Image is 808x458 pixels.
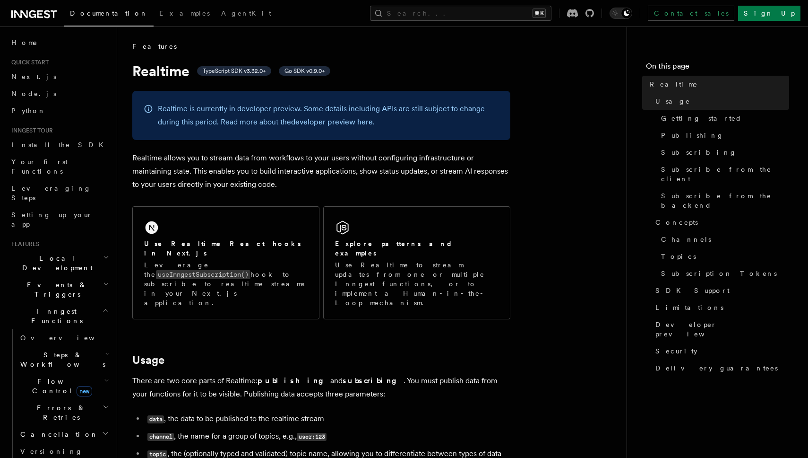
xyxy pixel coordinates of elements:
h2: Explore patterns and examples [335,239,499,258]
a: Limitations [652,299,789,316]
h2: Use Realtime React hooks in Next.js [144,239,308,258]
span: Delivery guarantees [655,363,778,373]
a: Leveraging Steps [8,180,111,206]
span: Home [11,38,38,47]
p: Realtime is currently in developer preview. Some details including APIs are still subject to chan... [158,102,499,129]
a: Examples [154,3,215,26]
a: Subscription Tokens [657,265,789,282]
span: Install the SDK [11,141,109,149]
span: TypeScript SDK v3.32.0+ [203,67,266,75]
button: Local Development [8,250,111,276]
span: Quick start [8,59,49,66]
span: Node.js [11,90,56,97]
span: Overview [20,334,118,342]
span: Features [132,42,177,51]
span: Subscribe from the backend [661,191,789,210]
span: AgentKit [221,9,271,17]
a: Developer preview [652,316,789,343]
a: Sign Up [738,6,800,21]
span: new [77,386,92,396]
span: Inngest Functions [8,307,102,326]
a: Subscribe from the backend [657,187,789,214]
span: Flow Control [17,377,104,396]
a: AgentKit [215,3,277,26]
a: Realtime [646,76,789,93]
a: Getting started [657,110,789,127]
a: Usage [132,353,164,367]
button: Toggle dark mode [610,8,632,19]
a: Setting up your app [8,206,111,233]
a: Security [652,343,789,360]
a: Subscribe from the client [657,161,789,187]
button: Steps & Workflows [17,346,111,373]
code: channel [147,433,174,441]
a: Topics [657,248,789,265]
p: Realtime allows you to stream data from workflows to your users without configuring infrastructur... [132,151,510,191]
a: Python [8,102,111,119]
span: Subscription Tokens [661,269,777,278]
a: Home [8,34,111,51]
a: Contact sales [648,6,734,21]
span: Subscribing [661,148,737,157]
button: Events & Triggers [8,276,111,303]
span: Getting started [661,114,742,123]
li: , the name for a group of topics, e.g., [145,430,510,443]
a: Delivery guarantees [652,360,789,377]
span: Publishing [661,131,724,140]
h4: On this page [646,61,789,76]
span: Channels [661,235,711,244]
a: Publishing [657,127,789,144]
button: Flow Controlnew [17,373,111,399]
span: Your first Functions [11,158,68,175]
a: Install the SDK [8,136,111,153]
h1: Realtime [132,62,510,79]
span: Leveraging Steps [11,185,91,202]
a: Your first Functions [8,153,111,180]
span: Topics [661,252,696,261]
a: Node.js [8,85,111,102]
span: Realtime [650,79,698,89]
code: user:123 [297,433,327,441]
p: Leverage the hook to subscribe to realtime streams in your Next.js application. [144,260,308,308]
a: SDK Support [652,282,789,299]
span: Local Development [8,254,103,273]
span: Steps & Workflows [17,350,105,369]
span: Documentation [70,9,148,17]
span: Developer preview [655,320,789,339]
button: Inngest Functions [8,303,111,329]
a: Usage [652,93,789,110]
strong: publishing [258,376,330,385]
span: Security [655,346,697,356]
button: Search...⌘K [370,6,551,21]
span: Next.js [11,73,56,80]
span: Examples [159,9,210,17]
code: data [147,415,164,423]
a: Subscribing [657,144,789,161]
strong: subscribing [343,376,404,385]
a: developer preview here [291,117,373,126]
a: Explore patterns and examplesUse Realtime to stream updates from one or multiple Inngest function... [323,206,510,319]
span: Features [8,240,39,248]
span: Errors & Retries [17,403,103,422]
li: , the data to be published to the realtime stream [145,412,510,426]
a: Channels [657,231,789,248]
span: Events & Triggers [8,280,103,299]
span: Python [11,107,46,114]
span: Limitations [655,303,723,312]
span: Go SDK v0.9.0+ [284,67,325,75]
span: Usage [655,97,690,106]
a: Overview [17,329,111,346]
span: Concepts [655,218,698,227]
span: Inngest tour [8,127,53,134]
span: Setting up your app [11,211,93,228]
span: Subscribe from the client [661,165,789,184]
a: Documentation [64,3,154,26]
code: useInngestSubscription() [156,270,250,279]
span: Cancellation [17,430,98,439]
span: Versioning [20,448,83,455]
kbd: ⌘K [533,9,546,18]
a: Use Realtime React hooks in Next.jsLeverage theuseInngestSubscription()hook to subscribe to realt... [132,206,319,319]
p: Use Realtime to stream updates from one or multiple Inngest functions, or to implement a Human-in... [335,260,499,308]
p: There are two core parts of Realtime: and . You must publish data from your functions for it to b... [132,374,510,401]
a: Next.js [8,68,111,85]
